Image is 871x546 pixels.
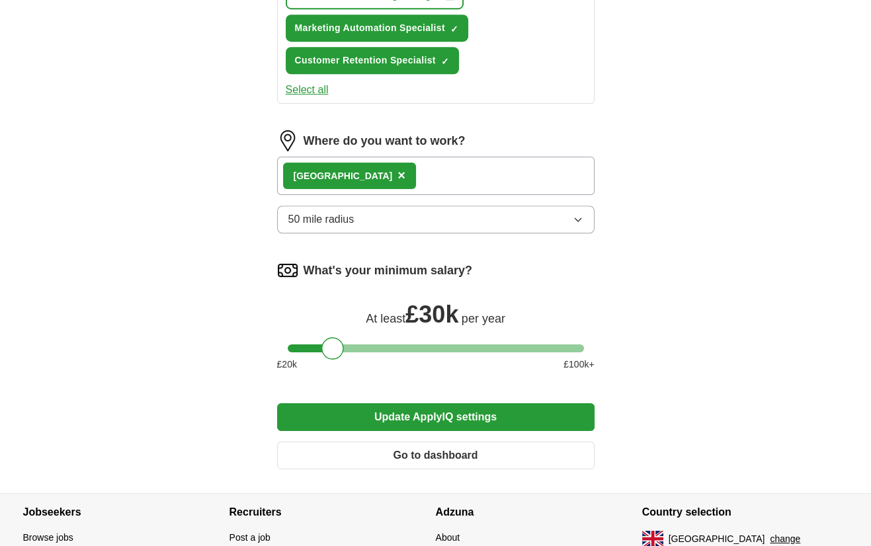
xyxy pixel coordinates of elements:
span: 50 mile radius [288,212,354,227]
span: [GEOGRAPHIC_DATA] [669,532,765,546]
button: change [770,532,800,546]
a: Browse jobs [23,532,73,543]
span: £ 100 k+ [563,358,594,371]
span: × [397,168,405,182]
button: Customer Retention Specialist✓ [286,47,459,74]
button: × [397,166,405,186]
span: per year [462,312,505,325]
span: Marketing Automation Specialist [295,21,445,35]
span: £ 30k [405,301,458,328]
span: ✓ [441,56,449,67]
h4: Country selection [642,494,849,531]
button: 50 mile radius [277,206,595,233]
span: £ 20 k [277,358,297,371]
a: Post a job [229,532,270,543]
button: Go to dashboard [277,442,595,469]
span: Customer Retention Specialist [295,54,436,67]
a: About [436,532,460,543]
div: [GEOGRAPHIC_DATA] [294,169,393,183]
span: ✓ [450,24,458,34]
label: What's your minimum salary? [304,262,472,280]
label: Where do you want to work? [304,132,466,150]
span: At least [366,312,405,325]
img: salary.png [277,260,298,281]
img: location.png [277,130,298,151]
button: Marketing Automation Specialist✓ [286,15,468,42]
button: Select all [286,82,329,98]
button: Update ApplyIQ settings [277,403,595,431]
